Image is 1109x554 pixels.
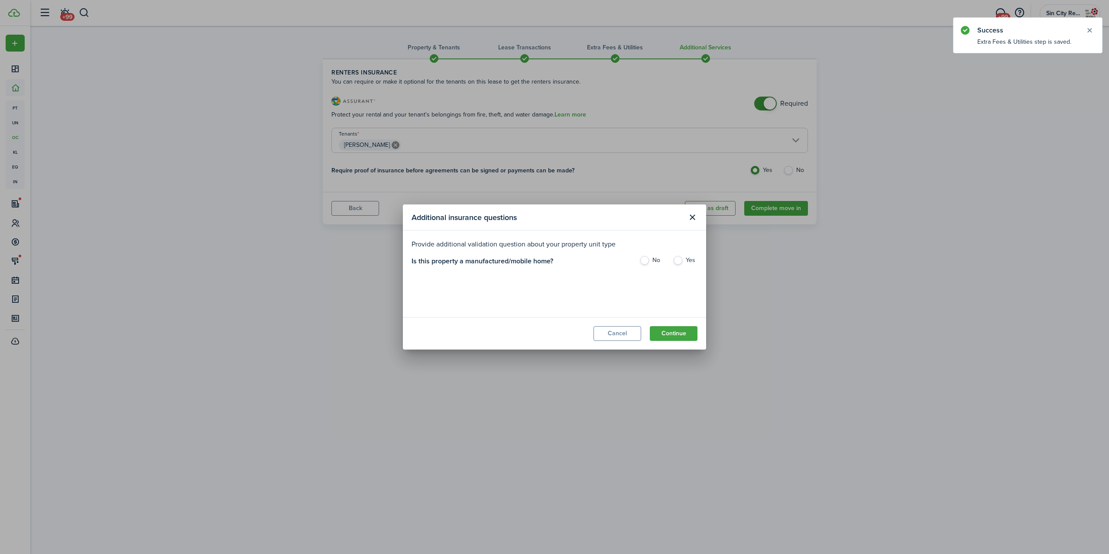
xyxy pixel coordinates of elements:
h4: Is this property a manufactured/mobile home? [412,256,553,273]
modal-title: Additional insurance questions [412,209,683,226]
button: Continue [650,326,697,341]
button: Close modal [685,210,700,225]
label: Yes [673,256,697,269]
notify-title: Success [977,25,1077,36]
notify-body: Extra Fees & Utilities step is saved. [953,37,1102,53]
button: Close notify [1083,24,1096,36]
p: Provide additional validation question about your property unit type [412,239,697,249]
label: No [639,256,664,269]
button: Cancel [593,326,641,341]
